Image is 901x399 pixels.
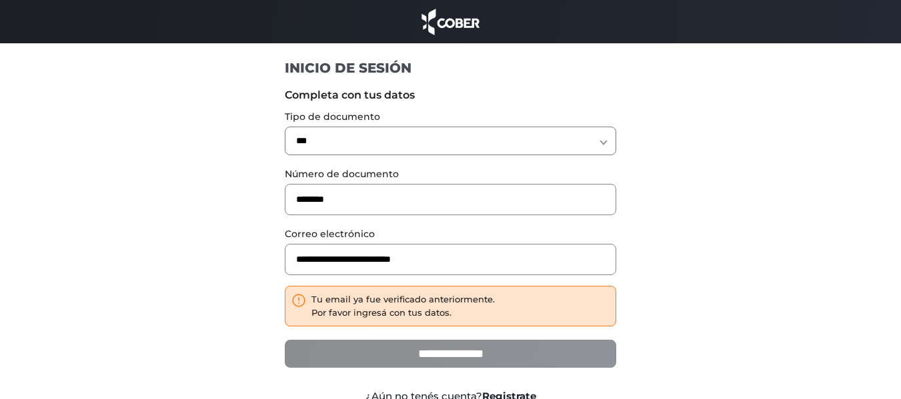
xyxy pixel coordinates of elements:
h1: An Error Was Encountered [34,27,861,57]
label: Número de documento [285,167,616,181]
label: Correo electrónico [285,227,616,241]
h1: INICIO DE SESIÓN [285,59,616,77]
p: Unable to load the requested file: pwa/ia.php [44,67,851,80]
label: Completa con tus datos [285,87,616,103]
label: Tipo de documento [285,110,616,124]
img: cober_marca.png [418,7,484,37]
div: Tu email ya fue verificado anteriormente. Por favor ingresá con tus datos. [311,293,495,319]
